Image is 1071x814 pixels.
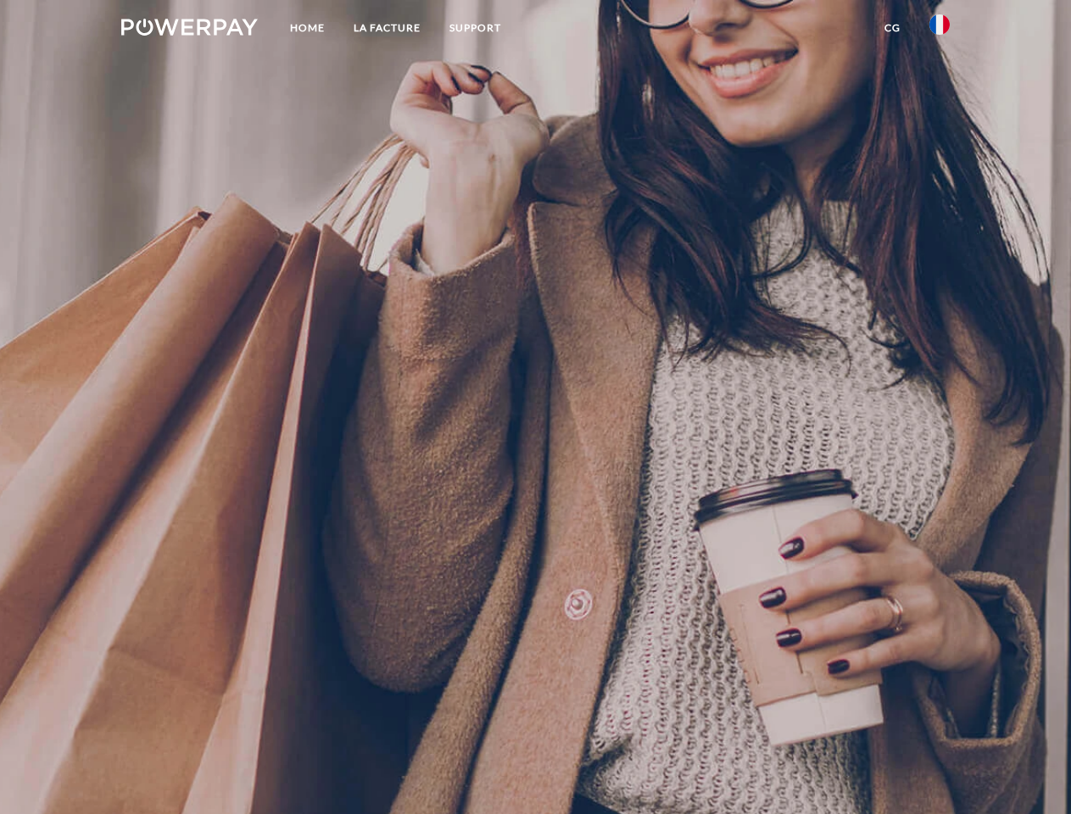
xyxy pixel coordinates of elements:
[870,13,915,43] a: CG
[435,13,516,43] a: Support
[276,13,339,43] a: Home
[929,14,950,35] img: fr
[121,19,258,36] img: logo-powerpay-white.svg
[339,13,435,43] a: LA FACTURE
